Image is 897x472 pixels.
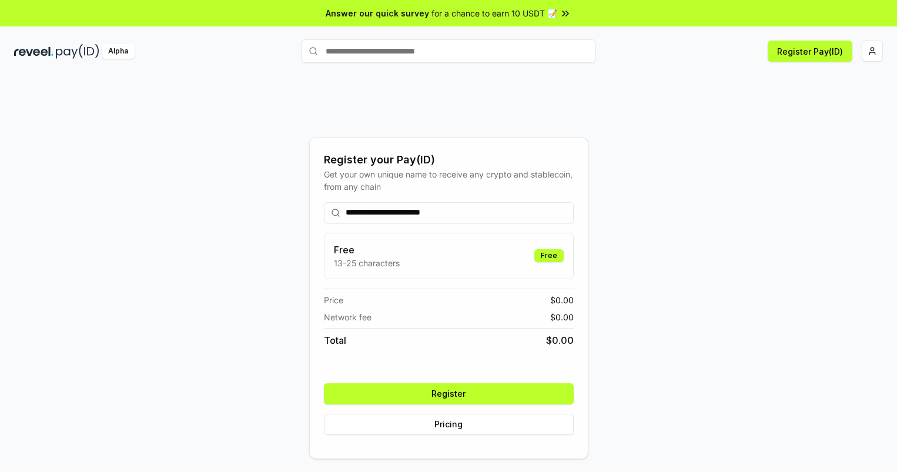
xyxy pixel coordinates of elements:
[326,7,429,19] span: Answer our quick survey
[768,41,852,62] button: Register Pay(ID)
[546,333,574,347] span: $ 0.00
[534,249,564,262] div: Free
[324,383,574,404] button: Register
[56,44,99,59] img: pay_id
[324,152,574,168] div: Register your Pay(ID)
[14,44,53,59] img: reveel_dark
[324,311,371,323] span: Network fee
[431,7,557,19] span: for a chance to earn 10 USDT 📝
[334,257,400,269] p: 13-25 characters
[324,333,346,347] span: Total
[102,44,135,59] div: Alpha
[550,294,574,306] span: $ 0.00
[324,414,574,435] button: Pricing
[550,311,574,323] span: $ 0.00
[324,294,343,306] span: Price
[324,168,574,193] div: Get your own unique name to receive any crypto and stablecoin, from any chain
[334,243,400,257] h3: Free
